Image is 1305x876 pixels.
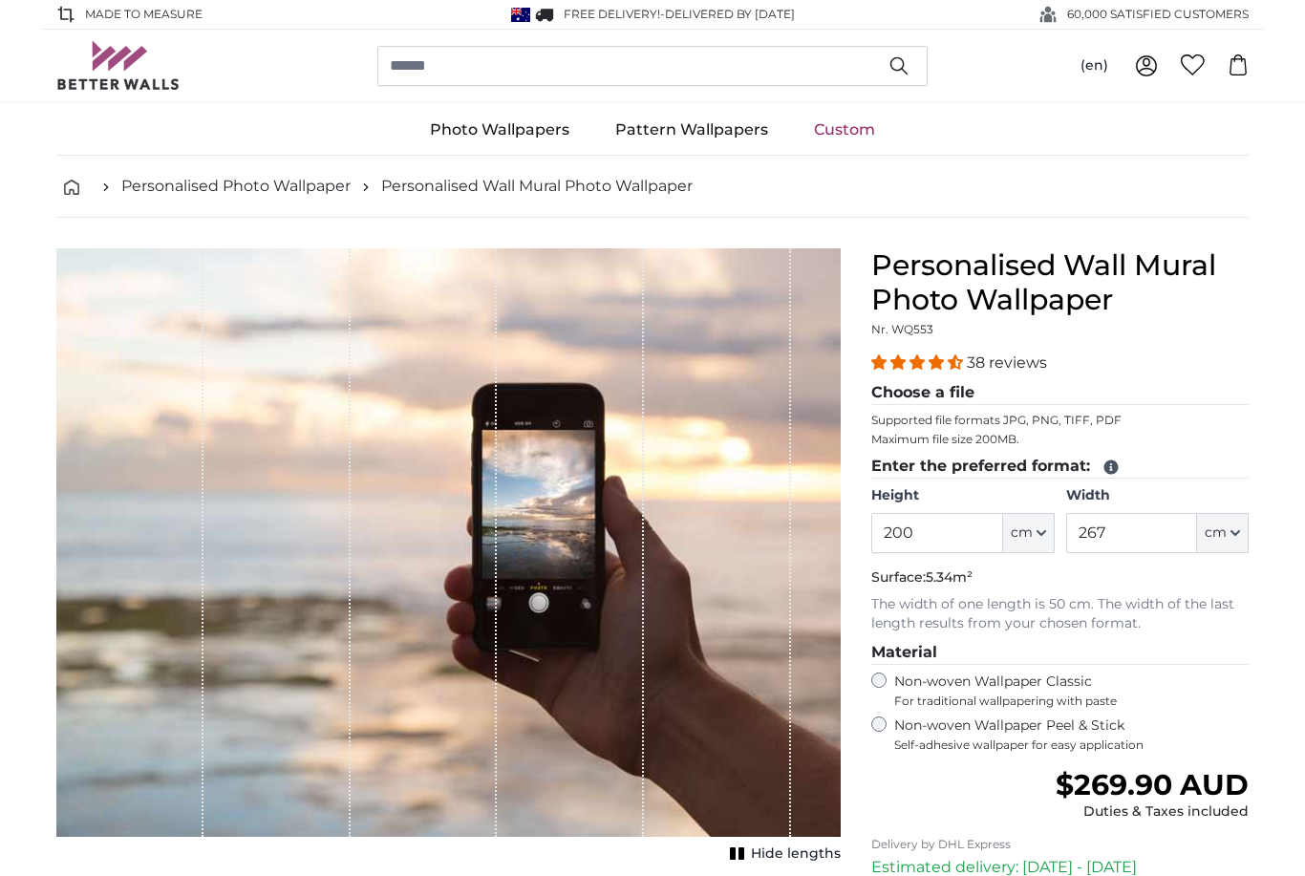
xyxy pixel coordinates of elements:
span: cm [1205,523,1227,543]
a: Personalised Photo Wallpaper [121,175,351,198]
a: Photo Wallpapers [407,105,592,155]
span: $269.90 AUD [1056,767,1249,802]
div: Duties & Taxes included [1056,802,1249,822]
button: cm [1197,513,1249,553]
label: Width [1066,486,1249,505]
img: Betterwalls [56,41,181,90]
p: Surface: [871,568,1249,588]
span: 4.34 stars [871,353,967,372]
label: Non-woven Wallpaper Peel & Stick [894,716,1249,753]
h1: Personalised Wall Mural Photo Wallpaper [871,248,1249,317]
span: Delivered by [DATE] [665,7,795,21]
p: Delivery by DHL Express [871,837,1249,852]
span: - [660,7,795,21]
span: For traditional wallpapering with paste [894,694,1249,709]
p: The width of one length is 50 cm. The width of the last length results from your chosen format. [871,595,1249,633]
span: Nr. WQ553 [871,322,933,336]
span: Self-adhesive wallpaper for easy application [894,737,1249,753]
img: Australia [511,8,530,22]
span: 5.34m² [926,568,973,586]
label: Non-woven Wallpaper Classic [894,673,1249,709]
div: 1 of 1 [56,248,841,867]
button: cm [1003,513,1055,553]
button: (en) [1065,49,1123,83]
a: Pattern Wallpapers [592,105,791,155]
button: Hide lengths [724,841,841,867]
span: FREE delivery! [564,7,660,21]
legend: Material [871,641,1249,665]
span: Made to Measure [85,6,203,23]
a: Personalised Wall Mural Photo Wallpaper [381,175,693,198]
legend: Choose a file [871,381,1249,405]
label: Height [871,486,1054,505]
a: Custom [791,105,898,155]
nav: breadcrumbs [56,156,1249,218]
legend: Enter the preferred format: [871,455,1249,479]
span: 38 reviews [967,353,1047,372]
span: Hide lengths [751,844,841,864]
span: cm [1011,523,1033,543]
span: 60,000 SATISFIED CUSTOMERS [1067,6,1249,23]
p: Maximum file size 200MB. [871,432,1249,447]
p: Supported file formats JPG, PNG, TIFF, PDF [871,413,1249,428]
